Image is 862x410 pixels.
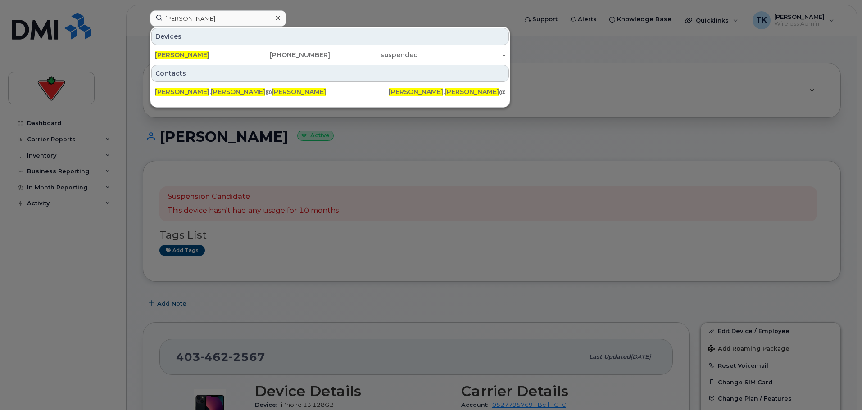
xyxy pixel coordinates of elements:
[389,87,505,96] div: . @[DOMAIN_NAME]
[418,50,506,59] div: -
[151,47,509,63] a: [PERSON_NAME][PHONE_NUMBER]suspended-
[155,51,209,59] span: [PERSON_NAME]
[211,88,265,96] span: [PERSON_NAME]
[151,28,509,45] div: Devices
[151,84,509,100] a: [PERSON_NAME].[PERSON_NAME]@[DOMAIN_NAME][PERSON_NAME][PERSON_NAME].[PERSON_NAME]@[DOMAIN_NAME]
[151,65,509,82] div: Contacts
[445,88,499,96] span: [PERSON_NAME]
[272,88,326,96] span: [PERSON_NAME]
[155,88,209,96] span: [PERSON_NAME]
[389,88,443,96] span: [PERSON_NAME]
[155,87,272,96] div: . @[DOMAIN_NAME]
[330,50,418,59] div: suspended
[243,50,331,59] div: [PHONE_NUMBER]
